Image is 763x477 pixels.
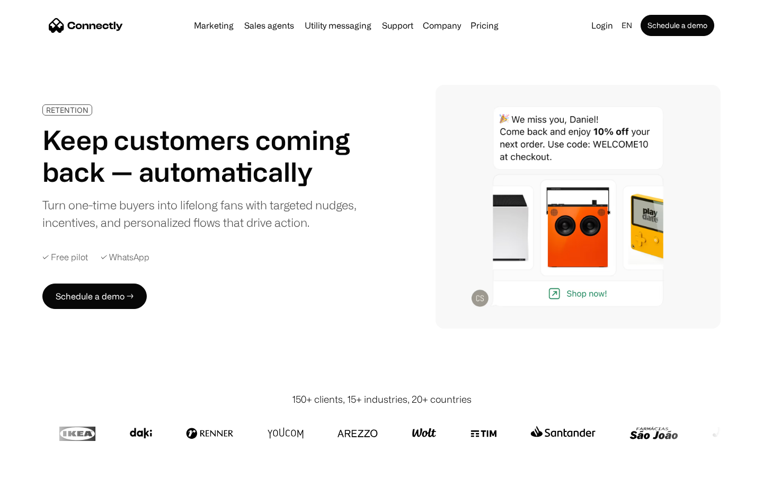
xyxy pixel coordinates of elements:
[11,457,64,473] aside: Language selected: English
[240,21,298,30] a: Sales agents
[42,252,88,262] div: ✓ Free pilot
[42,196,365,231] div: Turn one-time buyers into lifelong fans with targeted nudges, incentives, and personalized flows ...
[378,21,418,30] a: Support
[587,18,617,33] a: Login
[190,21,238,30] a: Marketing
[622,18,632,33] div: en
[42,124,365,188] h1: Keep customers coming back — automatically
[466,21,503,30] a: Pricing
[21,458,64,473] ul: Language list
[300,21,376,30] a: Utility messaging
[641,15,714,36] a: Schedule a demo
[101,252,149,262] div: ✓ WhatsApp
[423,18,461,33] div: Company
[42,284,147,309] a: Schedule a demo →
[292,392,472,407] div: 150+ clients, 15+ industries, 20+ countries
[46,106,88,114] div: RETENTION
